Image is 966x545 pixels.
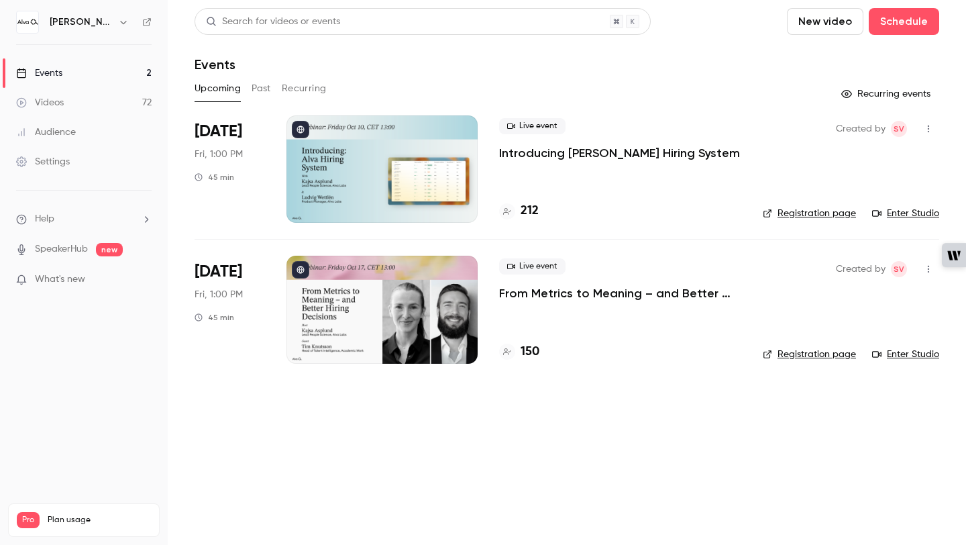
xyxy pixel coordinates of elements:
h6: [PERSON_NAME] Labs [50,15,113,29]
div: 45 min [195,172,234,183]
span: Created by [836,261,885,277]
span: Created by [836,121,885,137]
span: Fri, 1:00 PM [195,148,243,161]
span: Pro [17,512,40,528]
span: [DATE] [195,121,242,142]
a: 212 [499,202,539,220]
a: Introducing [PERSON_NAME] Hiring System [499,145,740,161]
span: Help [35,212,54,226]
a: SpeakerHub [35,242,88,256]
div: 45 min [195,312,234,323]
span: Live event [499,118,566,134]
h4: 150 [521,343,539,361]
li: help-dropdown-opener [16,212,152,226]
a: From Metrics to Meaning – and Better Hiring Decisions [499,285,741,301]
a: Enter Studio [872,207,939,220]
div: Audience [16,126,76,139]
button: Past [252,78,271,99]
span: new [96,243,123,256]
div: Settings [16,155,70,168]
span: Plan usage [48,515,151,526]
div: Oct 17 Fri, 1:00 PM (Europe/Stockholm) [195,256,265,363]
a: Registration page [763,348,856,361]
h1: Events [195,56,235,72]
div: Events [16,66,62,80]
span: Sara Vinell [891,121,907,137]
span: What's new [35,272,85,287]
button: Recurring events [835,83,939,105]
span: Sara Vinell [891,261,907,277]
span: [DATE] [195,261,242,283]
div: Videos [16,96,64,109]
a: 150 [499,343,539,361]
img: Alva Labs [17,11,38,33]
a: Enter Studio [872,348,939,361]
h4: 212 [521,202,539,220]
span: Fri, 1:00 PM [195,288,243,301]
button: New video [787,8,863,35]
div: Oct 10 Fri, 1:00 PM (Europe/Stockholm) [195,115,265,223]
span: Live event [499,258,566,275]
button: Upcoming [195,78,241,99]
a: Registration page [763,207,856,220]
button: Recurring [282,78,327,99]
button: Schedule [869,8,939,35]
span: SV [894,261,904,277]
div: Search for videos or events [206,15,340,29]
span: SV [894,121,904,137]
iframe: Noticeable Trigger [136,274,152,286]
